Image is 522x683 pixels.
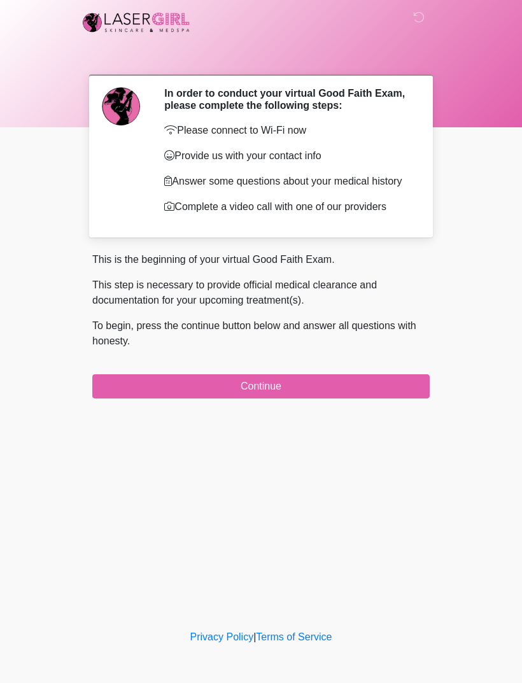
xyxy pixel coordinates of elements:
[164,174,411,189] p: Answer some questions about your medical history
[92,278,430,308] p: This step is necessary to provide official medical clearance and documentation for your upcoming ...
[253,631,256,642] a: |
[164,87,411,111] h2: In order to conduct your virtual Good Faith Exam, please complete the following steps:
[80,10,193,35] img: Laser Girl Med Spa LLC Logo
[256,631,332,642] a: Terms of Service
[92,252,430,267] p: This is the beginning of your virtual Good Faith Exam.
[190,631,254,642] a: Privacy Policy
[92,374,430,398] button: Continue
[164,199,411,215] p: Complete a video call with one of our providers
[164,148,411,164] p: Provide us with your contact info
[92,318,430,349] p: To begin, press the continue button below and answer all questions with honesty.
[164,123,411,138] p: Please connect to Wi-Fi now
[102,87,140,125] img: Agent Avatar
[83,46,439,69] h1: ‎ ‎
